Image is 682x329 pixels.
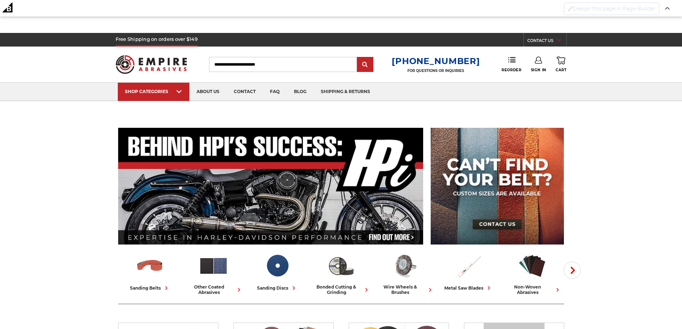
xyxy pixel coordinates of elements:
img: promo banner for custom belts. [431,128,564,245]
a: Cart [556,57,566,72]
img: Empire Abrasives [116,50,187,78]
a: shipping & returns [314,83,377,101]
a: about us [189,83,227,101]
a: other coated abrasives [185,251,243,295]
div: sanding discs [257,284,298,292]
img: Close Admin Bar [665,7,670,10]
a: faq [263,83,287,101]
a: [PHONE_NUMBER] [392,56,480,66]
button: Disabled brush to Design this page in Page Builder Design this page in Page Builder [564,3,659,15]
div: metal saw blades [444,284,493,292]
a: Reorder [502,57,521,72]
span: Design this page in Page Builder [573,5,656,12]
img: Banner for an interview featuring Horsepower Inc who makes Harley performance upgrades featured o... [118,128,424,245]
a: CONTACT US [527,37,566,47]
div: SHOP CATEGORIES [125,89,182,94]
a: bonded cutting & grinding [312,251,370,295]
button: Next [564,262,581,279]
a: sanding belts [121,251,179,292]
a: non-woven abrasives [503,251,561,295]
p: FOR QUESTIONS OR INQUIRIES [392,68,480,73]
img: Other Coated Abrasives [199,251,228,281]
a: metal saw blades [440,251,498,292]
a: sanding discs [248,251,306,292]
span: Reorder [502,68,521,72]
img: Metal Saw Blades [454,251,483,281]
h5: Free Shipping on orders over $149 [116,33,198,47]
input: Submit [358,58,372,72]
img: Wire Wheels & Brushes [390,251,420,281]
span: Cart [556,68,566,72]
span: Sign In [531,68,546,72]
img: Non-woven Abrasives [517,251,547,281]
div: sanding belts [130,284,170,292]
div: bonded cutting & grinding [312,284,370,295]
a: blog [287,83,314,101]
img: Sanding Discs [262,251,292,281]
a: contact [227,83,263,101]
img: Sanding Belts [135,251,165,281]
div: other coated abrasives [185,284,243,295]
div: wire wheels & brushes [376,284,434,295]
img: Disabled brush to Design this page in Page Builder [568,6,573,11]
img: Bonded Cutting & Grinding [326,251,356,281]
div: non-woven abrasives [503,284,561,295]
a: wire wheels & brushes [376,251,434,295]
